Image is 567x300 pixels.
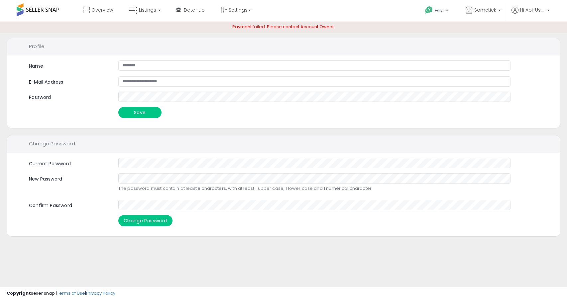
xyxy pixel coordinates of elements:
label: Password [24,92,113,101]
label: E-Mail Address [24,76,113,86]
a: Hi Api-User [511,7,550,22]
span: Overview [91,7,113,13]
button: Save [118,107,162,118]
span: Listings [139,7,156,13]
i: Get Help [425,6,433,14]
strong: Copyright [7,290,31,296]
a: Help [420,1,455,22]
span: Hi Api-User [520,7,545,13]
button: Change Password [118,215,172,226]
p: The password must contain at least 8 characters, with at least 1 upper case, 1 lower case and 1 n... [118,185,510,192]
label: Current Password [24,158,113,167]
div: Profile [7,38,560,56]
div: Change Password [7,135,560,153]
div: seller snap | | [7,290,115,297]
span: Sametick [474,7,496,13]
span: Payment failed: Please contact Account Owner. [232,24,335,30]
a: Privacy Policy [86,290,115,296]
span: Help [435,8,444,13]
label: New Password [24,173,113,183]
a: Terms of Use [57,290,85,296]
label: Name [29,63,43,70]
label: Confirm Password [24,200,113,209]
span: DataHub [184,7,205,13]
